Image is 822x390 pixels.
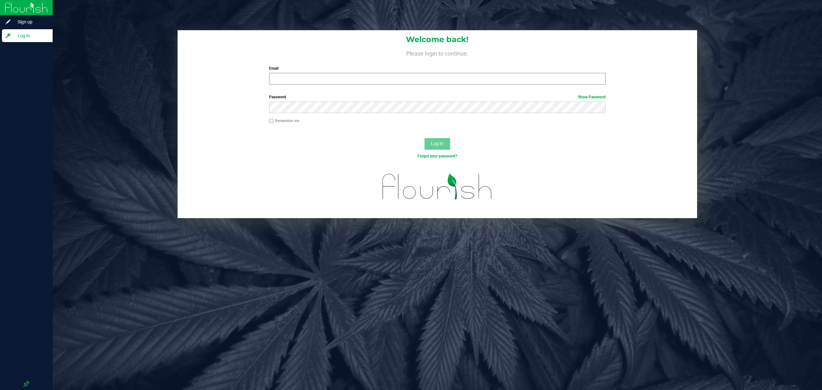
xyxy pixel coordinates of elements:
label: Email [269,66,606,71]
h1: Welcome back! [178,35,697,44]
inline-svg: Sign up [5,19,11,25]
input: Remember me [269,119,274,123]
inline-svg: Log in [5,32,11,39]
span: Log in [11,32,50,40]
button: Log In [424,138,450,150]
a: Show Password [578,95,606,99]
label: Remember me [269,118,299,124]
span: Password [269,95,286,99]
label: Pin the sidebar to full width on large screens [23,381,30,387]
span: Sign up [11,18,50,26]
span: Log In [431,141,443,146]
img: flourish_logo.svg [372,166,502,208]
h4: Please login to continue. [178,49,697,57]
a: Forgot your password? [417,154,457,158]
